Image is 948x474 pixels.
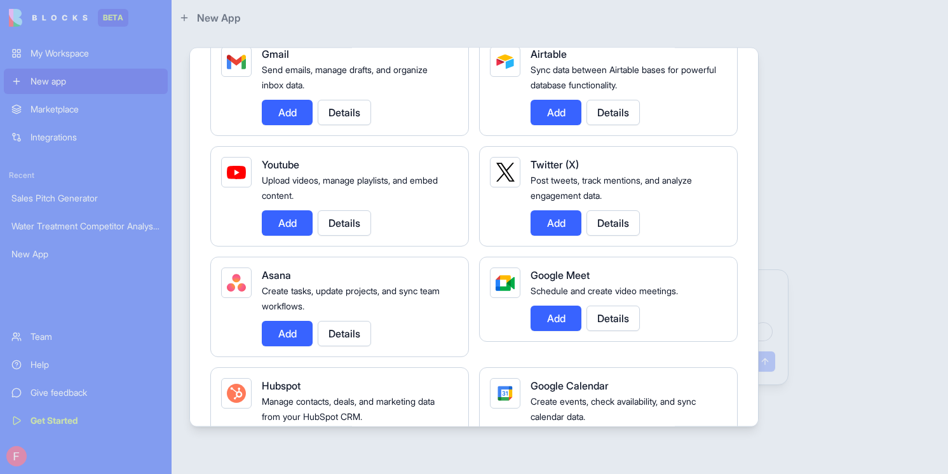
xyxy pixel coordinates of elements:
span: Schedule and create video meetings. [531,285,678,296]
span: Upload videos, manage playlists, and embed content. [262,175,438,201]
button: Details [586,306,640,331]
button: Details [318,100,371,125]
button: Add [531,100,581,125]
span: Post tweets, track mentions, and analyze engagement data. [531,175,692,201]
span: Manage contacts, deals, and marketing data from your HubSpot CRM. [262,396,435,422]
span: Google Meet [531,269,590,281]
span: Create events, check availability, and sync calendar data. [531,396,696,422]
button: Add [531,210,581,236]
button: Add [531,306,581,331]
button: Add [262,100,313,125]
button: Details [586,100,640,125]
span: Sync data between Airtable bases for powerful database functionality. [531,64,716,90]
span: Twitter (X) [531,158,579,171]
span: Airtable [531,48,567,60]
button: Details [318,321,371,346]
span: Gmail [262,48,289,60]
button: Details [586,210,640,236]
span: Asana [262,269,291,281]
span: Create tasks, update projects, and sync team workflows. [262,285,440,311]
span: Google Calendar [531,379,609,392]
span: Send emails, manage drafts, and organize inbox data. [262,64,428,90]
span: Youtube [262,158,299,171]
button: Details [318,210,371,236]
button: Add [262,210,313,236]
button: Add [262,321,313,346]
span: Hubspot [262,379,301,392]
